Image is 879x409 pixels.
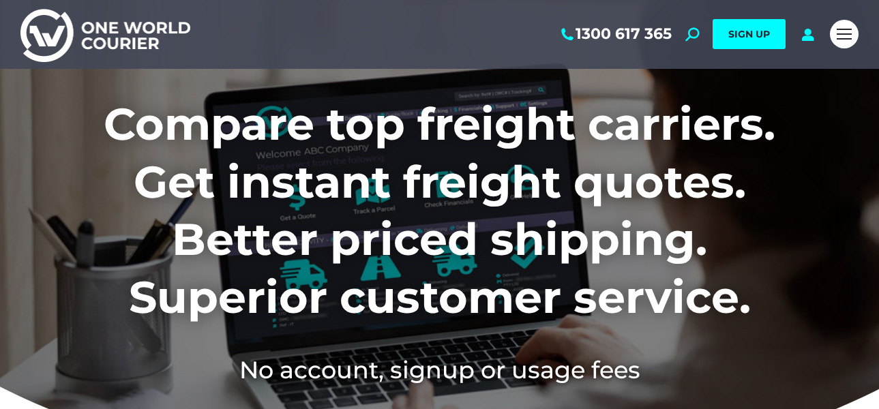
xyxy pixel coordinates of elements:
[558,25,672,43] a: 1300 617 365
[20,7,190,62] img: One World Courier
[20,353,859,387] h2: No account, signup or usage fees
[713,19,786,49] a: SIGN UP
[830,20,859,48] a: Mobile menu icon
[20,95,859,326] h1: Compare top freight carriers. Get instant freight quotes. Better priced shipping. Superior custom...
[728,28,770,40] span: SIGN UP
